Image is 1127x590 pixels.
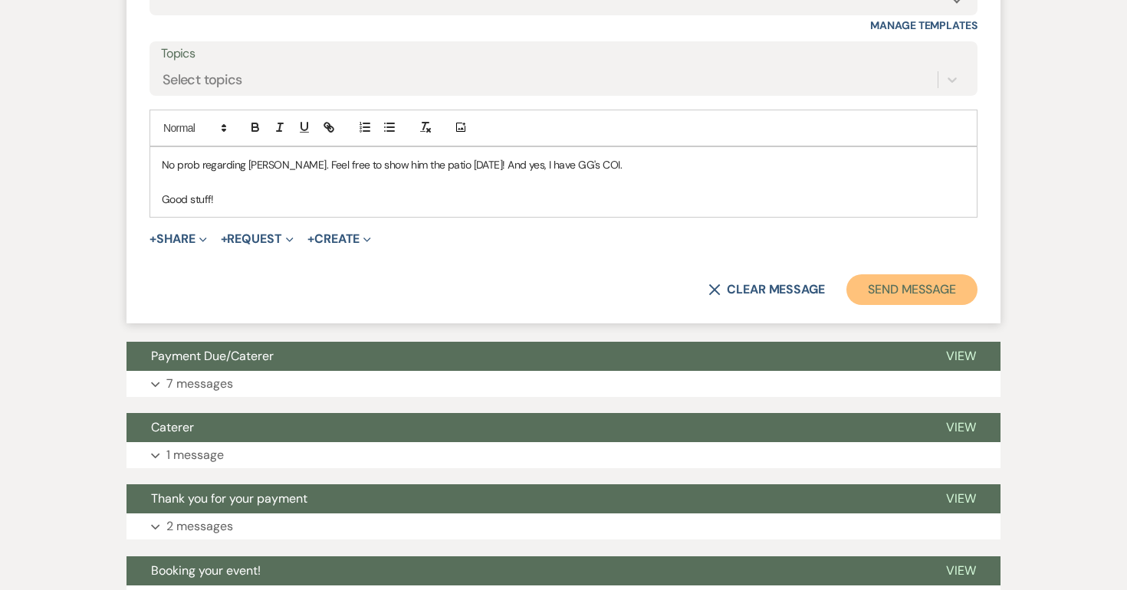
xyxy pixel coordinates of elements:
[846,274,978,305] button: Send Message
[946,490,976,506] span: View
[870,18,978,32] a: Manage Templates
[149,233,207,245] button: Share
[946,419,976,435] span: View
[922,413,1001,442] button: View
[151,419,194,435] span: Caterer
[127,556,922,585] button: Booking your event!
[922,484,1001,513] button: View
[127,342,922,371] button: Payment Due/Caterer
[221,233,228,245] span: +
[166,445,224,465] p: 1 message
[166,374,233,394] p: 7 messages
[127,413,922,442] button: Caterer
[946,562,976,579] span: View
[166,516,233,536] p: 2 messages
[151,490,307,506] span: Thank you for your payment
[151,562,261,579] span: Booking your event!
[127,513,1001,539] button: 2 messages
[149,233,156,245] span: +
[151,348,274,364] span: Payment Due/Caterer
[127,371,1001,397] button: 7 messages
[708,284,825,296] button: Clear message
[162,191,965,208] p: Good stuff!
[161,43,966,65] label: Topics
[162,156,965,173] p: No prob regarding [PERSON_NAME]. Feel free to show him the patio [DATE]! And yes, I have GG's COI.
[922,556,1001,585] button: View
[163,69,242,90] div: Select topics
[307,233,371,245] button: Create
[127,442,1001,468] button: 1 message
[946,348,976,364] span: View
[221,233,294,245] button: Request
[307,233,314,245] span: +
[922,342,1001,371] button: View
[127,484,922,513] button: Thank you for your payment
